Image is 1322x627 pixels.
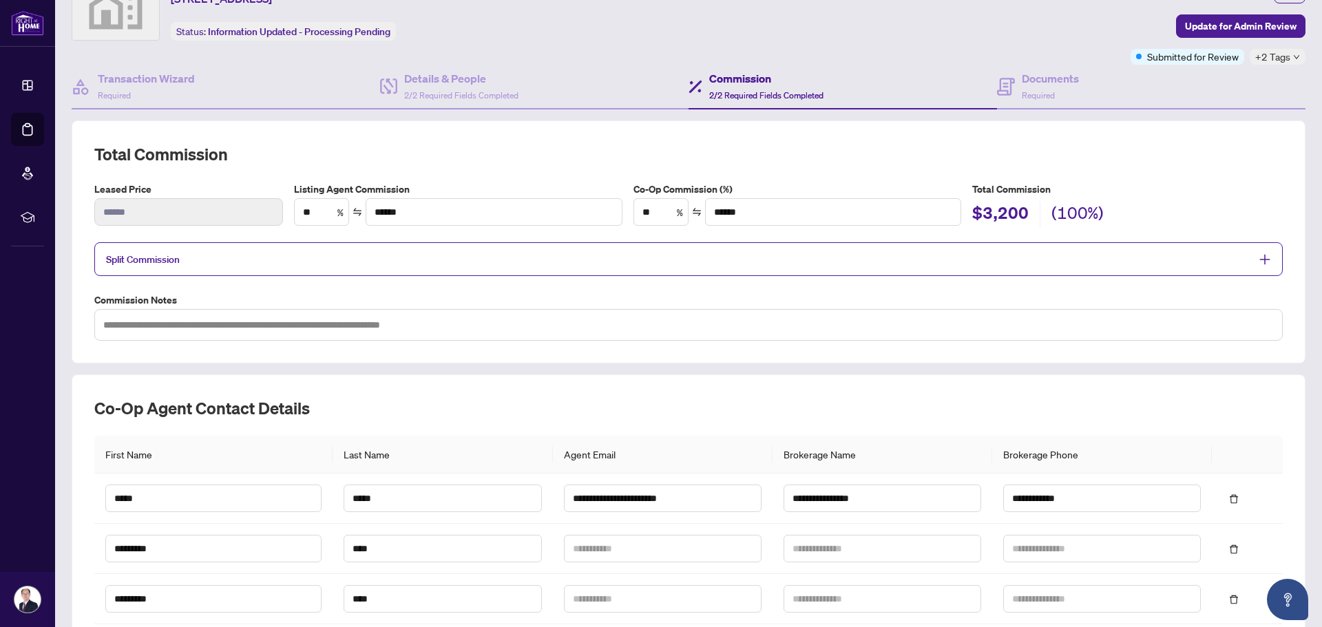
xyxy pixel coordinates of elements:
[972,202,1029,228] h2: $3,200
[1022,70,1079,87] h4: Documents
[353,207,362,217] span: swap
[1176,14,1305,38] button: Update for Admin Review
[106,253,180,266] span: Split Commission
[14,586,41,613] img: Profile Icon
[94,143,1283,165] h2: Total Commission
[692,207,702,217] span: swap
[404,70,518,87] h4: Details & People
[94,436,333,474] th: First Name
[94,242,1283,276] div: Split Commission
[1267,579,1308,620] button: Open asap
[1293,54,1300,61] span: down
[1229,494,1239,504] span: delete
[294,182,622,197] label: Listing Agent Commission
[333,436,552,474] th: Last Name
[709,90,823,100] span: 2/2 Required Fields Completed
[972,182,1283,197] h5: Total Commission
[1022,90,1055,100] span: Required
[94,397,1283,419] h2: Co-op Agent Contact Details
[1255,49,1290,65] span: +2 Tags
[171,22,396,41] div: Status:
[553,436,773,474] th: Agent Email
[992,436,1212,474] th: Brokerage Phone
[773,436,992,474] th: Brokerage Name
[98,70,195,87] h4: Transaction Wizard
[1229,544,1239,554] span: delete
[633,182,962,197] label: Co-Op Commission (%)
[1229,595,1239,604] span: delete
[709,70,823,87] h4: Commission
[94,182,283,197] label: Leased Price
[11,10,44,36] img: logo
[1051,202,1104,228] h2: (100%)
[1259,253,1271,266] span: plus
[208,25,390,38] span: Information Updated - Processing Pending
[98,90,131,100] span: Required
[94,293,1283,308] label: Commission Notes
[404,90,518,100] span: 2/2 Required Fields Completed
[1147,49,1239,64] span: Submitted for Review
[1185,15,1297,37] span: Update for Admin Review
